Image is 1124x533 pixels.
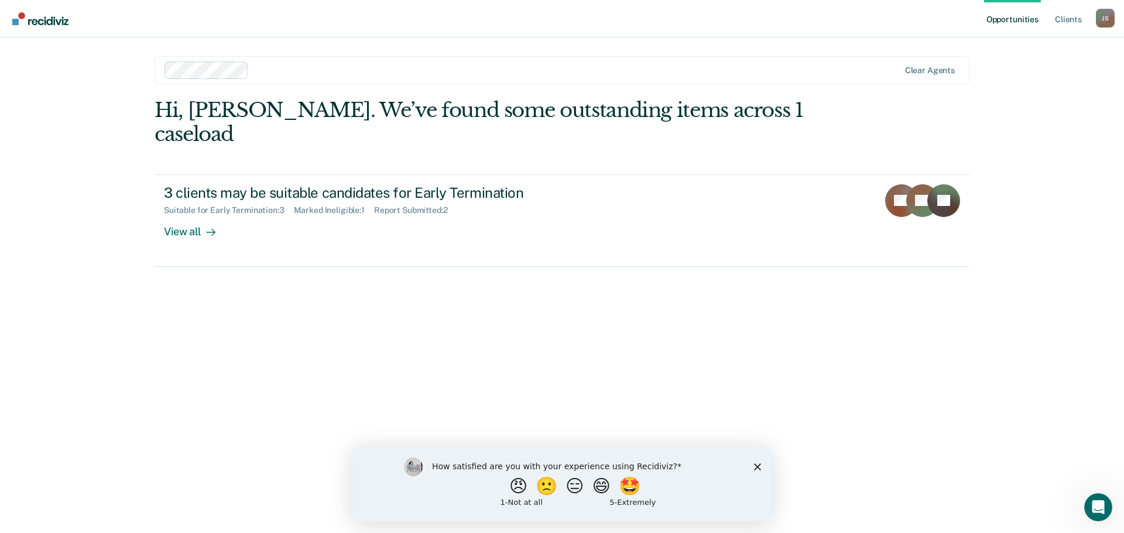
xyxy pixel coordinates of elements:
button: Profile dropdown button [1096,9,1115,27]
div: J S [1096,9,1115,27]
div: Marked Ineligible : 1 [294,205,374,215]
a: 3 clients may be suitable candidates for Early TerminationSuitable for Early Termination:3Marked ... [155,174,969,267]
div: 3 clients may be suitable candidates for Early Termination [164,184,575,201]
iframe: Survey by Kim from Recidiviz [352,446,772,521]
div: Hi, [PERSON_NAME]. We’ve found some outstanding items across 1 caseload [155,98,807,146]
div: View all [164,215,229,238]
div: Suitable for Early Termination : 3 [164,205,294,215]
div: Report Submitted : 2 [374,205,457,215]
img: Recidiviz [12,12,68,25]
iframe: Intercom live chat [1084,493,1112,521]
div: Clear agents [905,66,955,75]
